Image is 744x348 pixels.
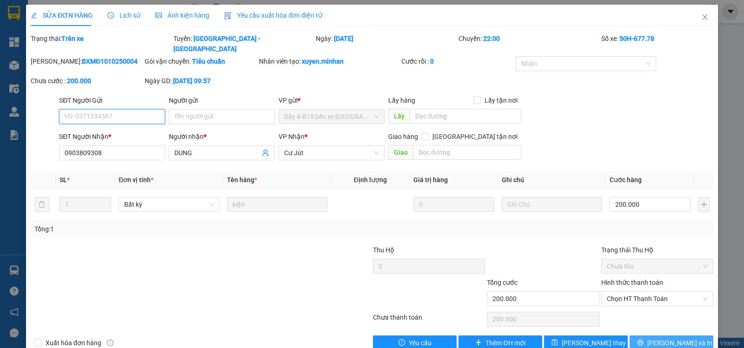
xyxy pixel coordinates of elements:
b: [DATE] [334,35,353,42]
span: Yêu cầu xuất hóa đơn điện tử [224,12,322,19]
div: VP gửi [279,95,385,105]
label: Hình thức thanh toán [601,279,663,286]
span: printer [637,339,644,347]
span: close [701,13,709,21]
div: Nhân viên tạo: [259,56,400,66]
div: Người gửi [169,95,275,105]
div: SĐT Người Gửi [59,95,165,105]
b: BXMĐ1010250004 [82,58,138,65]
span: Dãy 4-B15 bến xe Miền Đông [284,110,379,124]
span: Yêu cầu [409,338,432,348]
span: Chưa thu [607,259,708,273]
b: [GEOGRAPHIC_DATA] - [GEOGRAPHIC_DATA] [173,35,260,53]
span: Tên hàng [227,176,257,184]
span: SL [60,176,67,184]
span: [PERSON_NAME] và In [647,338,712,348]
span: SỬA ĐƠN HÀNG [31,12,93,19]
span: plus [475,339,482,347]
div: Gói vận chuyển: [145,56,257,66]
span: Thu Hộ [373,246,394,254]
img: icon [224,12,232,20]
span: Định lượng [354,176,387,184]
span: save [551,339,558,347]
div: SĐT Người Nhận [59,131,165,142]
div: Ngày: [315,33,458,54]
span: Lấy [388,109,410,124]
span: user-add [262,149,269,157]
b: Trên xe [61,35,84,42]
span: Lấy tận nơi [481,95,521,105]
div: Chuyến: [458,33,600,54]
span: Giá trị hàng [413,176,448,184]
input: 0 [413,197,494,212]
span: Lấy hàng [388,97,415,104]
b: Tiêu chuẩn [192,58,225,65]
span: VP Nhận [279,133,305,140]
button: Close [692,5,718,31]
span: Tổng cước [487,279,518,286]
span: Chọn HT Thanh Toán [607,292,708,306]
span: Ảnh kiện hàng [155,12,209,19]
span: exclamation-circle [399,339,405,347]
div: Chưa cước : [31,76,143,86]
span: picture [155,12,162,19]
button: plus [698,197,710,212]
span: Giao [388,145,413,160]
span: [GEOGRAPHIC_DATA] tận nơi [429,131,521,142]
div: Chưa thanh toán [372,312,486,328]
span: Thêm ĐH mới [485,338,525,348]
span: [PERSON_NAME] thay đổi [562,338,636,348]
b: 0 [430,58,434,65]
div: Ngày GD: [145,76,257,86]
div: Trạng thái Thu Hộ [601,245,713,255]
div: Người nhận [169,131,275,142]
span: Giao hàng [388,133,418,140]
span: info-circle [107,340,113,346]
input: VD: Bàn, Ghế [227,197,327,212]
b: xuyen.minhan [302,58,344,65]
span: Cước hàng [610,176,642,184]
input: Dọc đường [413,145,522,160]
span: Bất kỳ [124,197,213,211]
span: Cư Jút [284,146,379,160]
div: Tổng: 1 [34,224,288,234]
button: delete [34,197,49,212]
input: Dọc đường [410,109,522,124]
div: Cước rồi : [401,56,513,66]
b: 22:00 [483,35,500,42]
b: [DATE] 09:57 [173,77,211,85]
b: 50H-677.78 [619,35,654,42]
input: Ghi Chú [502,197,602,212]
span: clock-circle [107,12,114,19]
div: Tuyến: [173,33,315,54]
div: Số xe: [600,33,714,54]
div: Trạng thái: [30,33,173,54]
span: Đơn vị tính [119,176,153,184]
th: Ghi chú [498,171,606,189]
span: edit [31,12,37,19]
div: [PERSON_NAME]: [31,56,143,66]
span: Xuất hóa đơn hàng [42,338,105,348]
span: Lịch sử [107,12,140,19]
b: 200.000 [67,77,91,85]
